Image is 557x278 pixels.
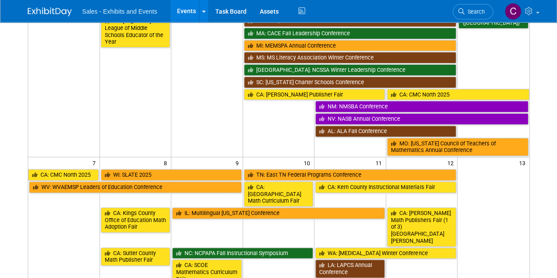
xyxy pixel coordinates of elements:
a: MA: CACE Fall Leadership Conference [244,28,457,39]
span: 13 [518,157,529,168]
span: 11 [375,157,386,168]
a: CA: [US_STATE] League of Middle Schools Educator of the Year [101,15,170,48]
a: AL: ALA Fall Conference [315,126,456,137]
a: CA: [PERSON_NAME] Math Publishers Fair (1 of 3) [GEOGRAPHIC_DATA][PERSON_NAME] [387,208,457,247]
a: NM: NMSBA Conference [315,101,528,112]
a: CA: CMC North 2025 [387,89,529,100]
span: 12 [446,157,457,168]
span: 10 [303,157,314,168]
a: MS: MS Literacy Association Winter Conference [244,52,457,63]
a: TN: East TN Federal Programs Conference [244,169,457,181]
a: [GEOGRAPHIC_DATA]: NCSSA Winter Leadership Conference [244,64,457,76]
a: IL: Multilingual [US_STATE] Conference [172,208,385,219]
span: 7 [92,157,100,168]
img: Christine Lurz [505,3,521,20]
a: WA: [MEDICAL_DATA] Winter Conference [315,248,456,259]
img: ExhibitDay [28,7,72,16]
a: CA: [PERSON_NAME] Publisher Fair [244,89,385,100]
a: MI: MEMSPA Annual Conference [244,40,457,52]
a: CA: [GEOGRAPHIC_DATA] Math Curriculum Fair [244,182,314,207]
a: NV: NASB Annual Conference [315,113,528,125]
span: 8 [163,157,171,168]
a: CA: Kings County Office of Education Math Adoption Fair [101,208,170,233]
span: Sales - Exhibits and Events [82,8,157,15]
a: MO: [US_STATE] Council of Teachers of Mathematics Annual Conference [387,138,528,156]
a: WI: SLATE 2025 [101,169,242,181]
a: NC: NCPAPA Fall Instructional Symposium [172,248,313,259]
a: SC: [US_STATE] Charter Schools Conference [244,77,457,88]
a: CA: Sutter County Math Publisher Fair [101,248,170,266]
a: WV: WVAEMSP Leaders of Education Conference [29,182,242,193]
span: Search [465,8,485,15]
span: 9 [235,157,243,168]
a: CA: CMC North 2025 [28,169,99,181]
a: CA: Kern County Instructional Materials Fair [315,182,456,193]
a: Search [453,4,493,19]
a: LA: LAPCS Annual Conference [315,259,385,278]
